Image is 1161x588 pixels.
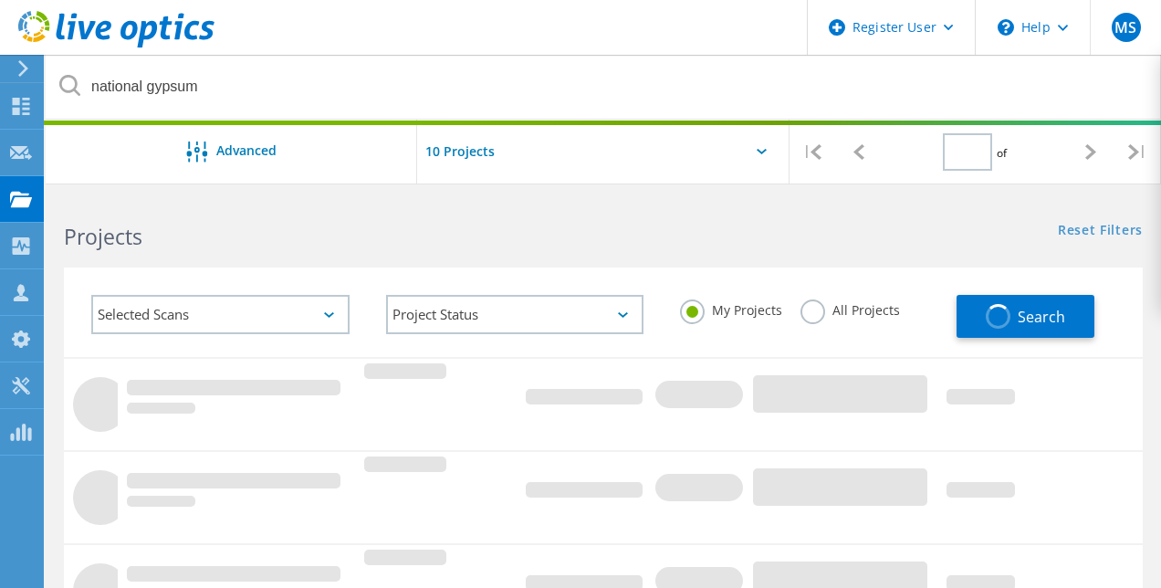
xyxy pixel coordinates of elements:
[386,295,644,334] div: Project Status
[216,144,277,157] span: Advanced
[680,299,782,317] label: My Projects
[998,19,1014,36] svg: \n
[957,295,1094,338] button: Search
[64,222,142,251] b: Projects
[91,295,350,334] div: Selected Scans
[790,120,836,184] div: |
[1018,307,1065,327] span: Search
[1114,20,1136,35] span: MS
[1058,224,1143,239] a: Reset Filters
[997,145,1007,161] span: of
[1114,120,1161,184] div: |
[800,299,900,317] label: All Projects
[18,38,214,51] a: Live Optics Dashboard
